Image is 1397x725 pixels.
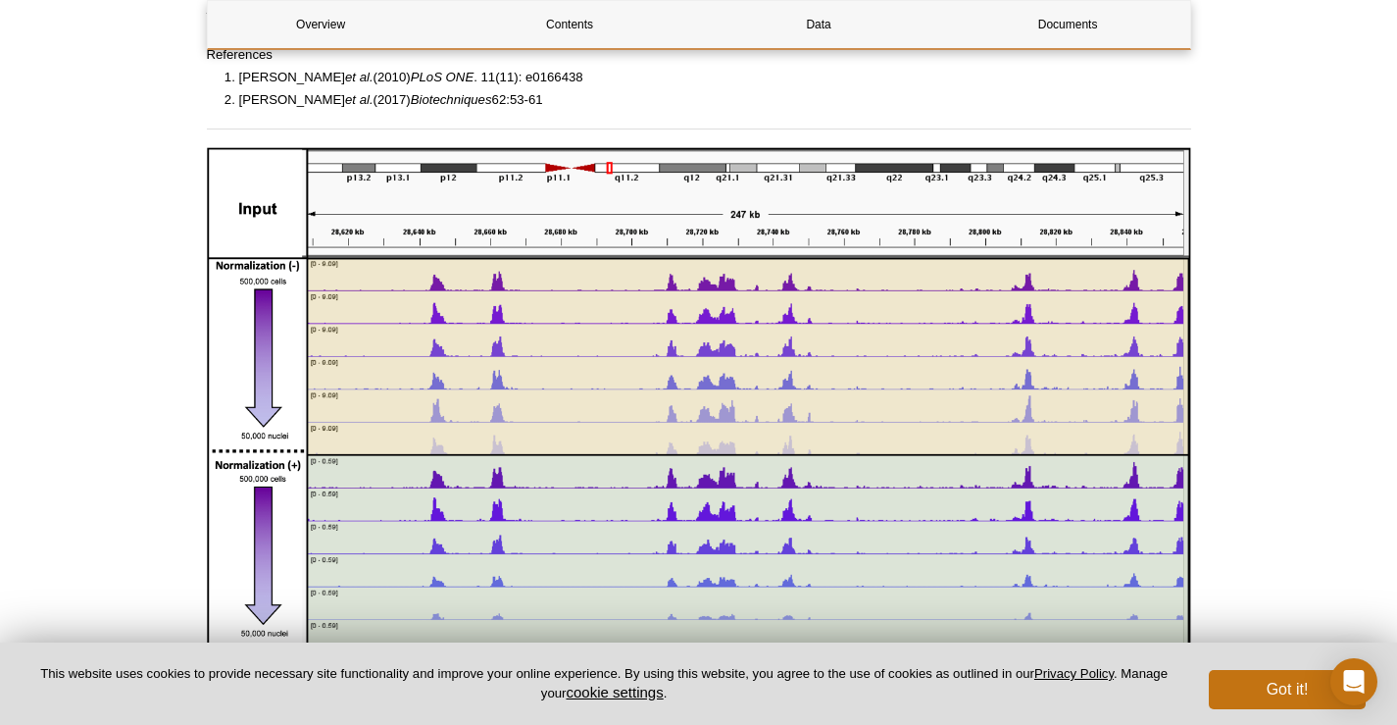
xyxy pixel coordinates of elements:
div: Open Intercom Messenger [1330,658,1377,705]
em: et al. [345,70,374,84]
a: Contents [457,1,683,48]
em: Biotechniques [411,92,492,107]
a: Documents [955,1,1181,48]
a: Overview [208,1,434,48]
div: (Click image to enlarge) [207,147,1191,725]
li: [PERSON_NAME] (2010) . 11(11): e0166438 [239,68,1172,87]
a: Privacy Policy [1034,666,1114,681]
button: Got it! [1209,670,1366,709]
p: This website uses cookies to provide necessary site functionality and improve your online experie... [31,665,1176,702]
p: References [207,45,1191,65]
a: Data [706,1,932,48]
button: cookie settings [566,684,663,700]
em: PLoS ONE [411,70,474,84]
li: [PERSON_NAME] (2017) 62:53-61 [239,90,1172,110]
img: K562 Starting Cell Numbers [207,147,1191,699]
em: et al. [345,92,374,107]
